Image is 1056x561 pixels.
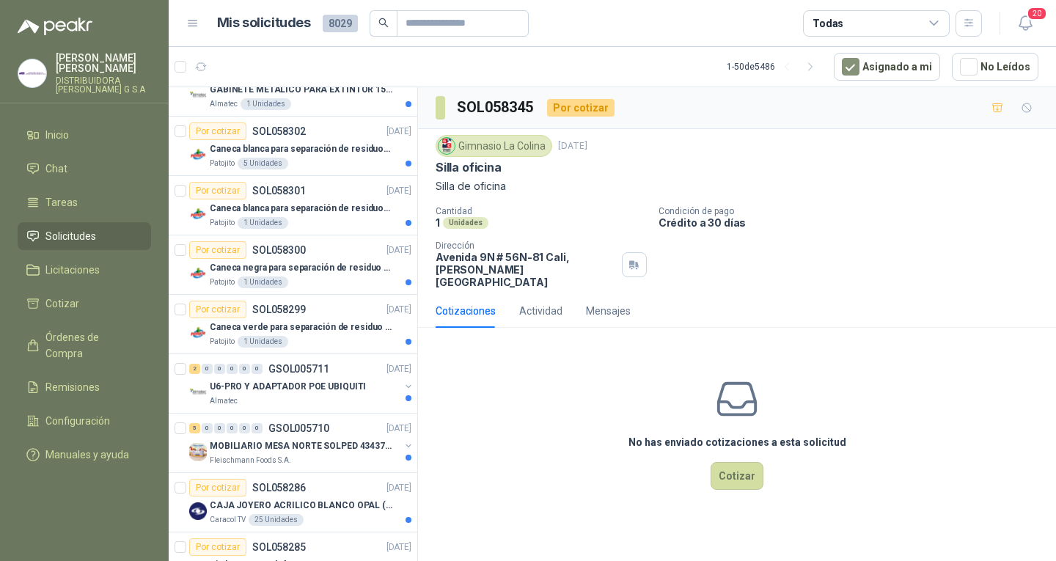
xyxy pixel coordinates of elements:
div: 0 [227,364,238,374]
a: Solicitudes [18,222,151,250]
p: Caracol TV [210,514,246,526]
p: GABINETE METALICO PARA EXTINTOR 15 LB DE CO2 [210,83,392,97]
a: Por cotizarSOL058300[DATE] Company LogoCaneca negra para separación de residuo 55 LTPatojito1 Uni... [169,235,417,295]
a: Por cotizarSOL058301[DATE] Company LogoCaneca blanca para separación de residuos 10 LTPatojito1 U... [169,176,417,235]
p: SOL058285 [252,542,306,552]
div: 0 [252,423,263,433]
p: [DATE] [386,243,411,257]
p: Almatec [210,395,238,407]
p: Caneca verde para separación de residuo 55 LT [210,320,392,334]
div: Por cotizar [189,241,246,259]
p: Patojito [210,276,235,288]
p: [DATE] [558,139,587,153]
span: Chat [45,161,67,177]
span: Licitaciones [45,262,100,278]
p: [DATE] [386,362,411,376]
span: 8029 [323,15,358,32]
p: SOL058299 [252,304,306,315]
div: 0 [239,364,250,374]
a: Por cotizarSOL058286[DATE] Company LogoCAJA JOYERO ACRILICO BLANCO OPAL (En el adjunto mas detall... [169,473,417,532]
img: Company Logo [18,59,46,87]
div: 2 [189,364,200,374]
span: Manuales y ayuda [45,447,129,463]
a: Por cotizarSOL058299[DATE] Company LogoCaneca verde para separación de residuo 55 LTPatojito1 Uni... [169,295,417,354]
button: No Leídos [952,53,1038,81]
button: Cotizar [711,462,763,490]
div: 0 [214,364,225,374]
img: Company Logo [189,443,207,461]
a: Inicio [18,121,151,149]
p: SOL058300 [252,245,306,255]
p: [DATE] [386,481,411,495]
div: Por cotizar [189,122,246,140]
div: Unidades [443,217,488,229]
img: Company Logo [189,502,207,520]
span: Tareas [45,194,78,210]
p: Crédito a 30 días [659,216,1050,229]
a: Cotizar [18,290,151,318]
p: Fleischmann Foods S.A. [210,455,291,466]
a: 2 0 0 0 0 0 GSOL005711[DATE] Company LogoU6-PRO Y ADAPTADOR POE UBIQUITIAlmatec [189,360,414,407]
div: Por cotizar [189,182,246,199]
a: 5 0 0 0 0 0 GSOL005710[DATE] Company LogoMOBILIARIO MESA NORTE SOLPED 4343782Fleischmann Foods S.A. [189,419,414,466]
img: Company Logo [189,324,207,342]
div: Actividad [519,303,562,319]
p: Dirección [436,241,616,251]
div: 0 [202,364,213,374]
img: Company Logo [189,146,207,164]
p: Caneca blanca para separación de residuos 10 LT [210,202,392,216]
span: Solicitudes [45,228,96,244]
p: GSOL005711 [268,364,329,374]
div: 0 [252,364,263,374]
p: Silla oficina [436,160,502,175]
div: 5 Unidades [238,158,288,169]
a: Por cotizarSOL058305[DATE] Company LogoGABINETE METALICO PARA EXTINTOR 15 LB DE CO2Almatec1 Unidades [169,57,417,117]
p: Caneca blanca para separación de residuos 121 LT [210,142,392,156]
div: 0 [214,423,225,433]
p: Avenida 9N # 56N-81 Cali , [PERSON_NAME][GEOGRAPHIC_DATA] [436,251,616,288]
div: 1 Unidades [238,276,288,288]
img: Company Logo [439,138,455,154]
div: Cotizaciones [436,303,496,319]
div: Por cotizar [547,99,615,117]
div: 5 [189,423,200,433]
p: [DATE] [386,422,411,436]
p: [DATE] [386,184,411,198]
span: Órdenes de Compra [45,329,137,362]
p: Silla de oficina [436,178,1038,194]
p: DISTRIBUIDORA [PERSON_NAME] G S.A [56,76,151,94]
div: 0 [202,423,213,433]
p: [DATE] [386,303,411,317]
img: Logo peakr [18,18,92,35]
p: 1 [436,216,440,229]
p: Cantidad [436,206,647,216]
span: Configuración [45,413,110,429]
a: Licitaciones [18,256,151,284]
p: [DATE] [386,540,411,554]
div: Todas [813,15,843,32]
p: Condición de pago [659,206,1050,216]
p: SOL058286 [252,483,306,493]
a: Configuración [18,407,151,435]
a: Órdenes de Compra [18,323,151,367]
div: 0 [227,423,238,433]
div: 25 Unidades [249,514,304,526]
a: Por cotizarSOL058302[DATE] Company LogoCaneca blanca para separación de residuos 121 LTPatojito5 ... [169,117,417,176]
p: U6-PRO Y ADAPTADOR POE UBIQUITI [210,380,366,394]
img: Company Logo [189,205,207,223]
p: CAJA JOYERO ACRILICO BLANCO OPAL (En el adjunto mas detalle) [210,499,392,513]
div: Por cotizar [189,538,246,556]
p: [PERSON_NAME] [PERSON_NAME] [56,53,151,73]
p: SOL058302 [252,126,306,136]
div: 1 Unidades [238,217,288,229]
p: Patojito [210,158,235,169]
p: [DATE] [386,125,411,139]
span: Inicio [45,127,69,143]
p: GSOL005710 [268,423,329,433]
a: Remisiones [18,373,151,401]
h3: No has enviado cotizaciones a esta solicitud [628,434,846,450]
a: Manuales y ayuda [18,441,151,469]
img: Company Logo [189,384,207,401]
a: Tareas [18,188,151,216]
h1: Mis solicitudes [217,12,311,34]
